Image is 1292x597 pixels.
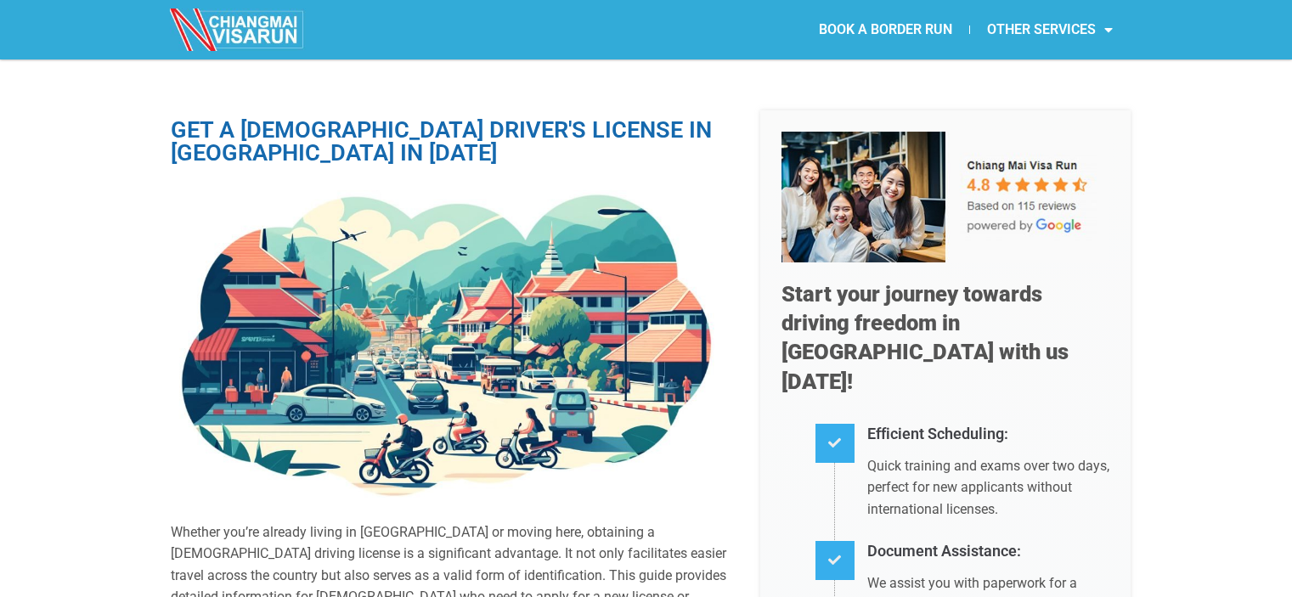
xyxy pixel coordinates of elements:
a: BOOK A BORDER RUN [802,10,969,49]
h4: Efficient Scheduling: [867,422,1109,447]
h4: Document Assistance: [867,539,1109,564]
nav: Menu [646,10,1130,49]
h1: GET A [DEMOGRAPHIC_DATA] DRIVER'S LICENSE IN [GEOGRAPHIC_DATA] IN [DATE] [171,119,735,165]
p: Quick training and exams over two days, perfect for new applicants without international licenses. [867,455,1109,521]
a: OTHER SERVICES [970,10,1130,49]
span: Start your journey towards driving freedom in [GEOGRAPHIC_DATA] with us [DATE]! [781,281,1069,394]
img: Our 5-star team [781,132,1109,262]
